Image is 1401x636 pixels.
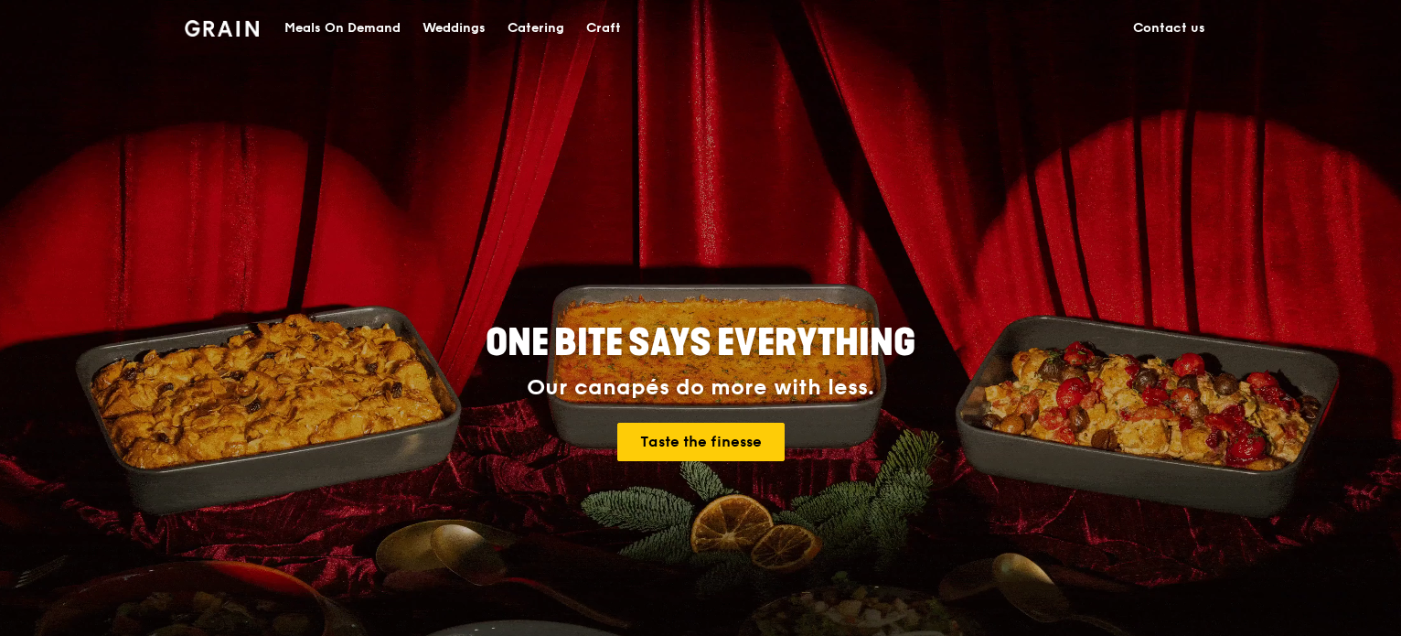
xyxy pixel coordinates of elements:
a: Weddings [412,1,497,56]
div: Meals On Demand [284,1,401,56]
div: Catering [508,1,564,56]
img: Grain [185,20,259,37]
div: Our canapés do more with less. [371,375,1030,401]
a: Contact us [1122,1,1216,56]
a: Taste the finesse [617,423,785,461]
div: Weddings [422,1,486,56]
span: ONE BITE SAYS EVERYTHING [486,321,915,365]
a: Catering [497,1,575,56]
div: Craft [586,1,621,56]
a: Craft [575,1,632,56]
